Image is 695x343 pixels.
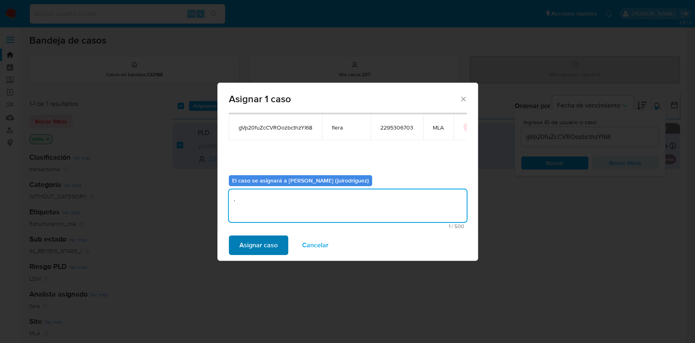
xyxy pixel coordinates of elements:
span: Asignar caso [239,236,278,254]
span: 2295306703 [380,124,413,131]
button: Cerrar ventana [459,95,467,102]
span: MLA [433,124,444,131]
span: gVp20fuZcCVROozbcthzYI68 [239,124,312,131]
button: Asignar caso [229,235,288,255]
button: icon-button [463,122,473,132]
span: Asignar 1 caso [229,94,460,104]
textarea: . [229,189,467,222]
span: flera [332,124,361,131]
button: Cancelar [292,235,339,255]
div: assign-modal [217,83,478,261]
span: Máximo 500 caracteres [231,224,464,229]
b: El caso se asignará a [PERSON_NAME] (julrodriguez) [232,176,369,185]
span: Cancelar [302,236,329,254]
